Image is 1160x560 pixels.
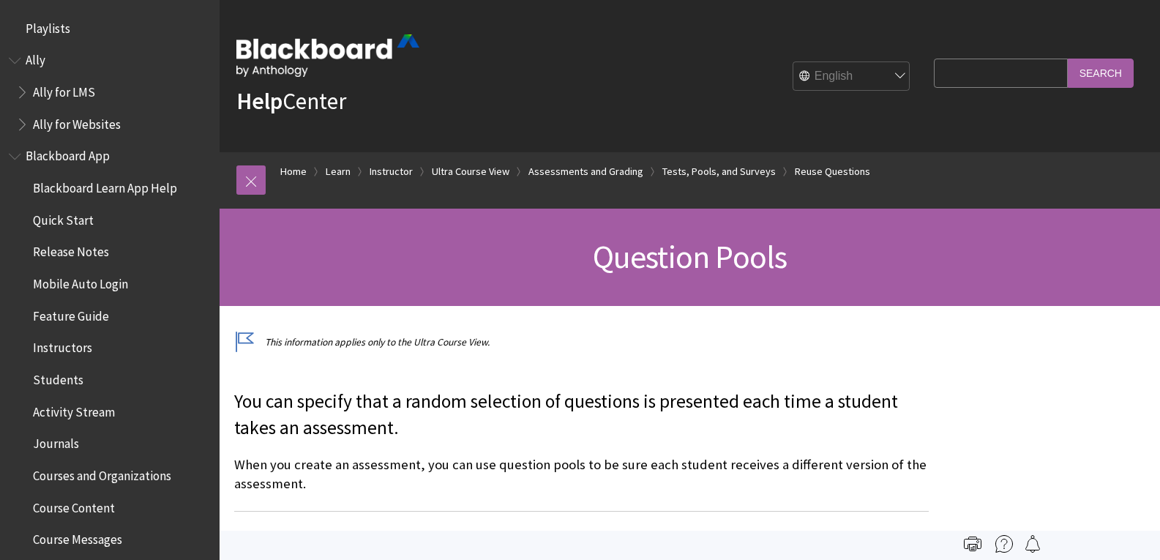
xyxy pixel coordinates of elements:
a: Tests, Pools, and Surveys [662,163,776,181]
a: Reuse Questions [795,163,870,181]
span: Course Content [33,496,115,515]
span: Students [33,367,83,387]
a: Assessments and Grading [528,163,643,181]
span: Courses and Organizations [33,463,171,483]
img: Follow this page [1024,535,1041,553]
p: You can specify that a random selection of questions is presented each time a student takes an as... [234,389,929,441]
a: Home [280,163,307,181]
img: Blackboard by Anthology [236,34,419,77]
span: Ally for Websites [33,112,121,132]
a: Ultra Course View [432,163,509,181]
a: HelpCenter [236,86,346,116]
nav: Book outline for Anthology Ally Help [9,48,211,137]
span: Blackboard App [26,144,110,164]
span: Mobile Auto Login [33,272,128,291]
span: Playlists [26,16,70,36]
a: Instructor [370,163,413,181]
span: Ally for LMS [33,80,95,100]
p: When you create an assessment, you can use question pools to be sure each student receives a diff... [234,455,929,493]
select: Site Language Selector [793,62,910,92]
span: Course Messages [33,528,122,548]
img: Print [964,535,981,553]
p: This information applies only to the Ultra Course View. [234,335,929,349]
span: Quick Start [33,208,94,228]
nav: Book outline for Playlists [9,16,211,41]
img: More help [995,535,1013,553]
span: Release Notes [33,240,109,260]
span: Feature Guide [33,304,109,324]
span: Ally [26,48,45,68]
span: Ultra vs. Original Course View assessment terminology [234,529,929,560]
span: Blackboard Learn App Help [33,176,177,195]
span: Question Pools [593,236,787,277]
span: Activity Stream [33,400,115,419]
span: Instructors [33,336,92,356]
a: Learn [326,163,351,181]
span: Journals [33,432,79,452]
strong: Help [236,86,282,116]
input: Search [1068,59,1134,87]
